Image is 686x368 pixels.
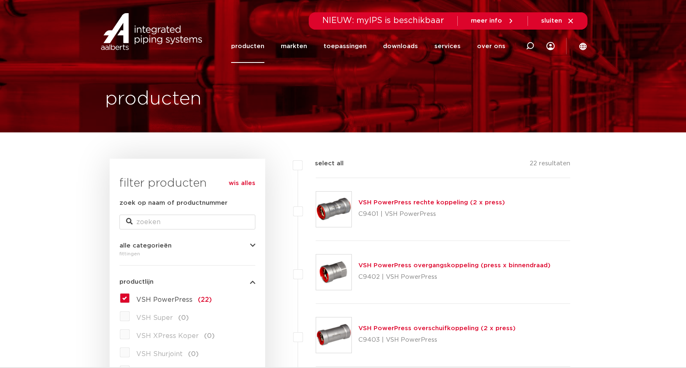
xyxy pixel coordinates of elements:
span: meer info [471,18,502,24]
img: Thumbnail for VSH PowerPress rechte koppeling (2 x press) [316,192,351,227]
span: alle categorieën [119,243,172,249]
span: (22) [198,296,212,303]
span: (0) [178,315,189,321]
a: VSH PowerPress overschuifkoppeling (2 x press) [358,325,516,331]
label: select all [303,159,344,169]
a: VSH PowerPress rechte koppeling (2 x press) [358,199,505,206]
span: NIEUW: myIPS is beschikbaar [322,16,444,25]
span: VSH Super [136,315,173,321]
h1: producten [105,86,202,112]
a: toepassingen [323,30,367,63]
input: zoeken [119,215,255,229]
a: producten [231,30,264,63]
div: fittingen [119,249,255,259]
button: alle categorieën [119,243,255,249]
span: (0) [204,333,215,339]
a: services [434,30,461,63]
span: VSH Shurjoint [136,351,183,357]
p: C9401 | VSH PowerPress [358,208,505,221]
div: my IPS [546,30,555,63]
a: wis alles [229,178,255,188]
p: 22 resultaten [530,159,570,171]
p: C9402 | VSH PowerPress [358,271,551,284]
span: VSH PowerPress [136,296,193,303]
button: productlijn [119,279,255,285]
span: VSH XPress Koper [136,333,199,339]
img: Thumbnail for VSH PowerPress overschuifkoppeling (2 x press) [316,317,351,353]
a: downloads [383,30,418,63]
a: sluiten [541,17,574,25]
a: meer info [471,17,514,25]
img: Thumbnail for VSH PowerPress overgangskoppeling (press x binnendraad) [316,255,351,290]
a: markten [281,30,307,63]
span: (0) [188,351,199,357]
nav: Menu [231,30,505,63]
a: VSH PowerPress overgangskoppeling (press x binnendraad) [358,262,551,268]
h3: filter producten [119,175,255,192]
a: over ons [477,30,505,63]
label: zoek op naam of productnummer [119,198,227,208]
span: productlijn [119,279,154,285]
p: C9403 | VSH PowerPress [358,333,516,347]
span: sluiten [541,18,562,24]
